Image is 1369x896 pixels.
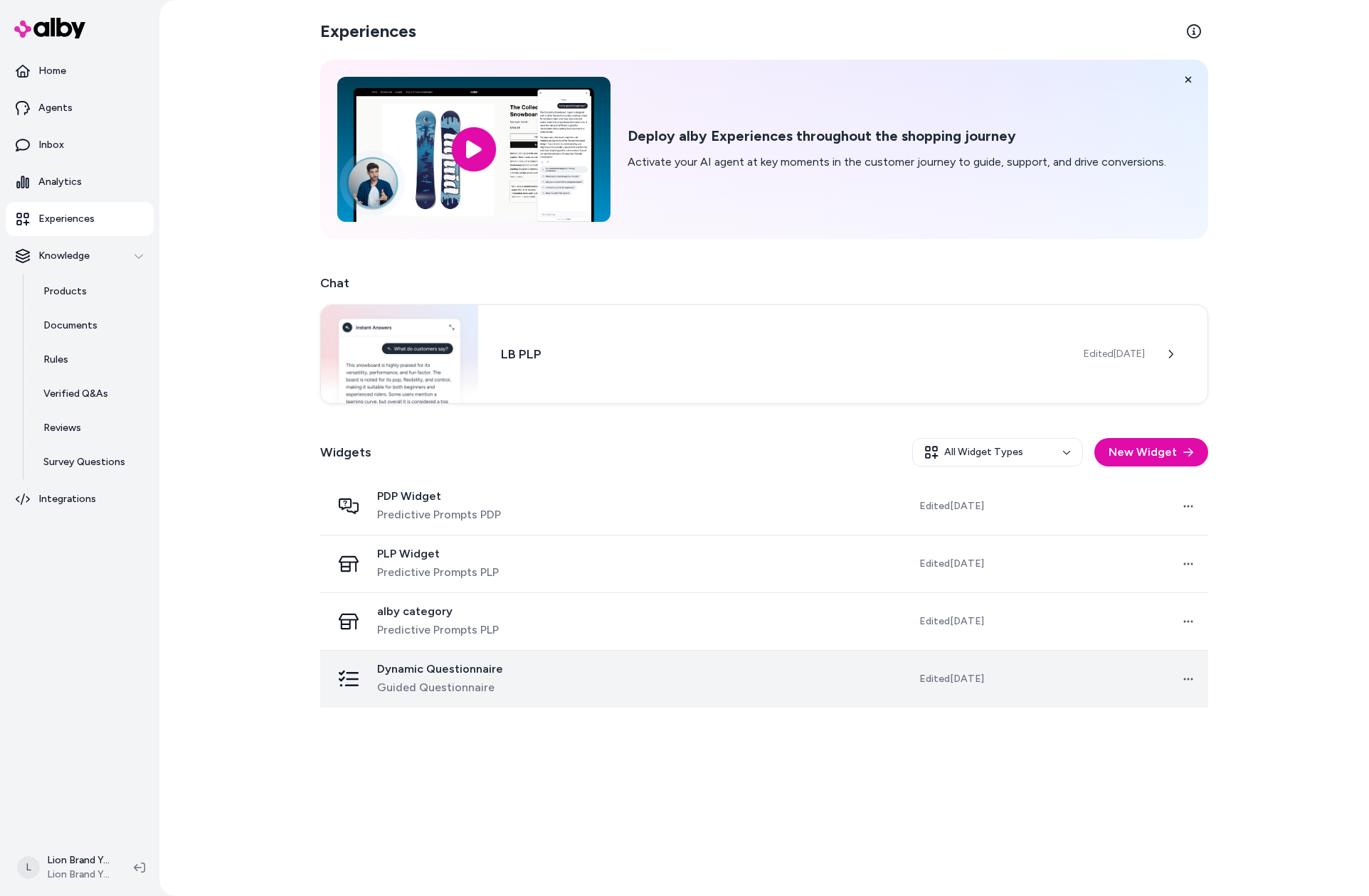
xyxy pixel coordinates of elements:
span: Predictive Prompts PDP [377,506,501,523]
img: Chat widget [321,305,478,403]
h2: Chat [320,273,1208,293]
a: Chat widgetLB PLPEdited[DATE] [320,304,1208,404]
p: Home [38,64,66,78]
p: Lion Brand Yarn Shopify [47,853,111,868]
p: Integrations [38,492,96,506]
button: Knowledge [6,239,154,273]
a: Documents [29,309,154,343]
p: Products [43,284,87,299]
button: New Widget [1094,438,1208,466]
span: L [17,856,40,879]
span: Edited [DATE] [919,614,984,629]
a: Survey Questions [29,445,154,479]
span: Guided Questionnaire [377,679,503,696]
p: Inbox [38,138,64,152]
p: Survey Questions [43,455,125,469]
span: alby category [377,604,499,619]
p: Activate your AI agent at key moments in the customer journey to guide, support, and drive conver... [628,154,1166,171]
span: Edited [DATE] [1084,347,1145,361]
button: All Widget Types [912,438,1083,466]
span: Edited [DATE] [919,499,984,513]
p: Knowledge [38,249,90,263]
a: Rules [29,343,154,377]
a: Home [6,54,154,88]
a: Products [29,274,154,309]
h2: Experiences [320,20,416,43]
span: PDP Widget [377,489,501,503]
a: Integrations [6,482,154,516]
span: Lion Brand Yarn [47,868,111,882]
h3: LB PLP [501,344,1061,364]
a: Analytics [6,165,154,199]
a: Inbox [6,128,154,162]
a: Reviews [29,411,154,445]
a: Verified Q&As [29,377,154,411]
a: Agents [6,91,154,125]
p: Documents [43,319,97,333]
p: Experiences [38,212,95,226]
h2: Deploy alby Experiences throughout the shopping journey [628,127,1166,145]
span: Predictive Prompts PLP [377,564,499,581]
p: Verified Q&As [43,387,108,401]
p: Analytics [38,175,82,189]
span: Predictive Prompts PLP [377,622,499,639]
p: Agents [38,101,73,115]
span: Dynamic Questionnaire [377,662,503,676]
span: Edited [DATE] [919,672,984,686]
a: Experiences [6,202,154,236]
span: PLP Widget [377,547,499,561]
img: alby Logo [14,18,85,38]
h2: Widgets [320,442,371,462]
p: Reviews [43,421,81,435]
button: LLion Brand Yarn ShopifyLion Brand Yarn [9,845,122,890]
p: Rules [43,353,68,367]
span: Edited [DATE] [919,557,984,571]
